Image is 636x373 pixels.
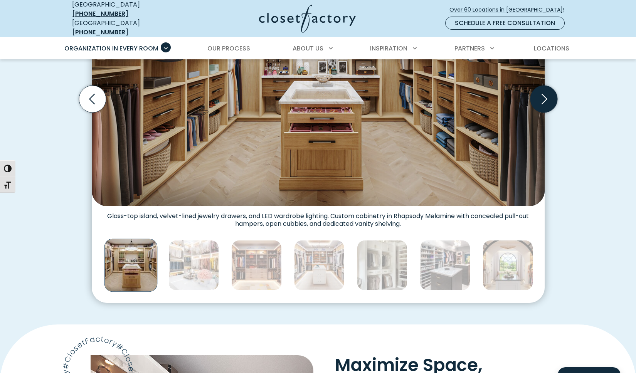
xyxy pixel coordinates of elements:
[370,44,407,53] span: Inspiration
[449,3,571,17] a: Over 60 Locations in [GEOGRAPHIC_DATA]!
[445,17,565,30] a: Schedule a Free Consultation
[294,240,345,291] img: Elegant luxury closet with floor-to-ceiling storage, LED underlighting, valet rods, glass shelvin...
[449,6,570,14] span: Over 60 Locations in [GEOGRAPHIC_DATA]!
[76,82,109,116] button: Previous slide
[483,240,533,291] img: Spacious custom walk-in closet with abundant wardrobe space, center island storage
[64,44,158,53] span: Organization in Every Room
[357,240,407,291] img: White custom closet shelving, open shelving for shoes, and dual hanging sections for a curated wa...
[92,206,545,228] figcaption: Glass-top island, velvet-lined jewelry drawers, and LED wardrobe lighting. Custom cabinetry in Rh...
[72,18,184,37] div: [GEOGRAPHIC_DATA]
[104,239,157,292] img: Glass-top island, velvet-lined jewelry drawers, and LED wardrobe lighting. Custom cabinetry in Rh...
[259,5,356,33] img: Closet Factory Logo
[420,240,470,291] img: Modern custom closet with dual islands, extensive shoe storage, hanging sections for men’s and wo...
[59,38,577,59] nav: Primary Menu
[527,82,560,116] button: Next slide
[231,240,282,291] img: Walk-in closet with Slab drawer fronts, LED-lit upper cubbies, double-hang rods, divided shelving...
[168,240,219,291] img: Custom white melamine system with triple-hang wardrobe rods, gold-tone hanging hardware, and inte...
[72,9,128,18] a: [PHONE_NUMBER]
[293,44,323,53] span: About Us
[207,44,250,53] span: Our Process
[72,28,128,37] a: [PHONE_NUMBER]
[534,44,569,53] span: Locations
[454,44,485,53] span: Partners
